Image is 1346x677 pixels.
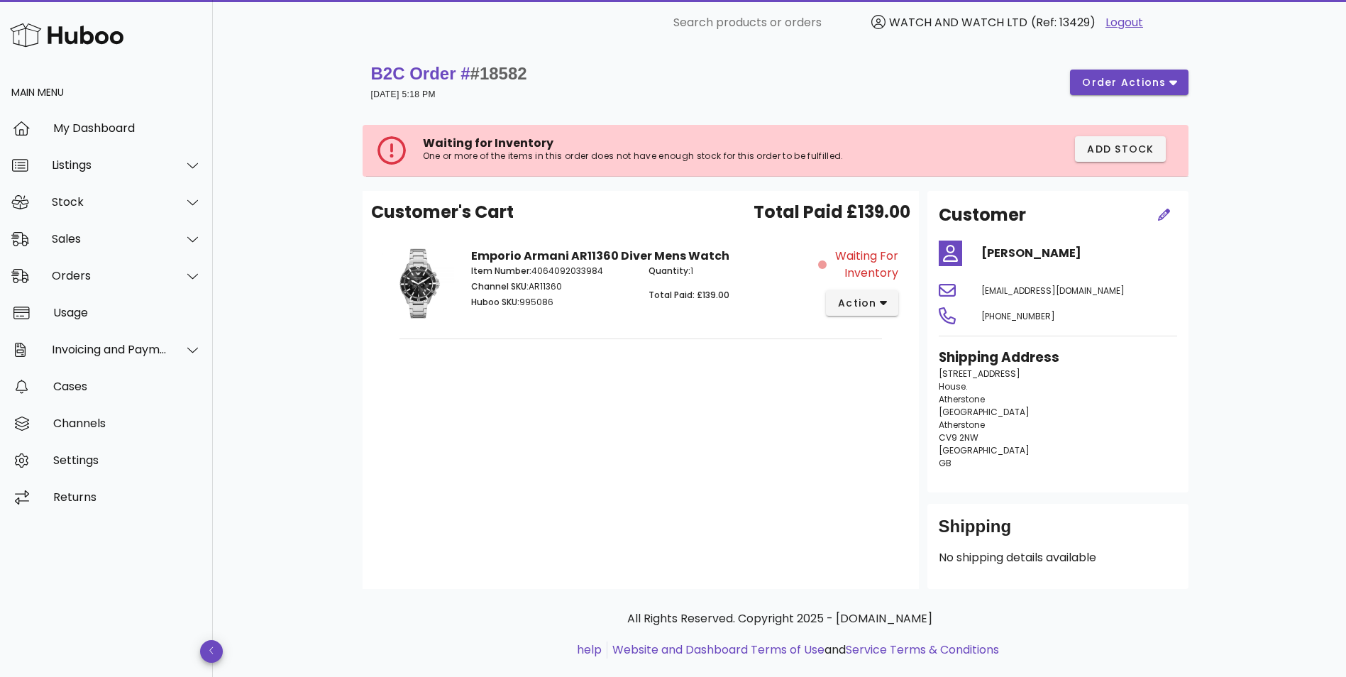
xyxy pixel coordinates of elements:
[939,393,985,405] span: Atherstone
[939,348,1177,368] h3: Shipping Address
[423,135,553,151] span: Waiting for Inventory
[939,515,1177,549] div: Shipping
[471,248,729,264] strong: Emporio Armani AR11360 Diver Mens Watch
[371,199,514,225] span: Customer's Cart
[471,280,529,292] span: Channel SKU:
[52,232,167,246] div: Sales
[471,296,632,309] p: 995086
[1081,75,1166,90] span: order actions
[754,199,910,225] span: Total Paid £139.00
[612,642,824,658] a: Website and Dashboard Terms of Use
[981,245,1177,262] h4: [PERSON_NAME]
[53,453,202,467] div: Settings
[1070,70,1188,95] button: order actions
[939,419,985,431] span: Atherstone
[53,490,202,504] div: Returns
[829,248,898,282] span: Waiting for Inventory
[846,642,999,658] a: Service Terms & Conditions
[939,444,1030,456] span: [GEOGRAPHIC_DATA]
[1086,142,1154,157] span: Add Stock
[939,368,1020,380] span: [STREET_ADDRESS]
[382,248,454,319] img: Product Image
[607,642,999,659] li: and
[1031,14,1096,31] span: (Ref: 13429)
[939,202,1026,228] h2: Customer
[53,121,202,135] div: My Dashboard
[52,195,167,209] div: Stock
[52,343,167,356] div: Invoicing and Payments
[10,20,123,50] img: Huboo Logo
[577,642,602,658] a: help
[939,549,1177,566] p: No shipping details available
[889,14,1027,31] span: WATCH AND WATCH LTD
[826,290,899,316] button: action
[470,64,527,83] span: #18582
[471,296,519,308] span: Huboo SKU:
[52,269,167,282] div: Orders
[1075,136,1166,162] button: Add Stock
[1105,14,1143,31] a: Logout
[939,380,968,392] span: House.
[649,289,729,301] span: Total Paid: £139.00
[837,296,877,311] span: action
[374,610,1186,627] p: All Rights Reserved. Copyright 2025 - [DOMAIN_NAME]
[939,431,978,444] span: CV9 2NW
[423,150,925,162] p: One or more of the items in this order does not have enough stock for this order to be fulfilled.
[649,265,690,277] span: Quantity:
[649,265,810,277] p: 1
[471,280,632,293] p: AR11360
[53,417,202,430] div: Channels
[371,64,527,83] strong: B2C Order #
[471,265,632,277] p: 4064092033984
[939,457,951,469] span: GB
[939,406,1030,418] span: [GEOGRAPHIC_DATA]
[53,380,202,393] div: Cases
[371,89,436,99] small: [DATE] 5:18 PM
[471,265,531,277] span: Item Number:
[52,158,167,172] div: Listings
[981,285,1125,297] span: [EMAIL_ADDRESS][DOMAIN_NAME]
[53,306,202,319] div: Usage
[981,310,1055,322] span: [PHONE_NUMBER]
